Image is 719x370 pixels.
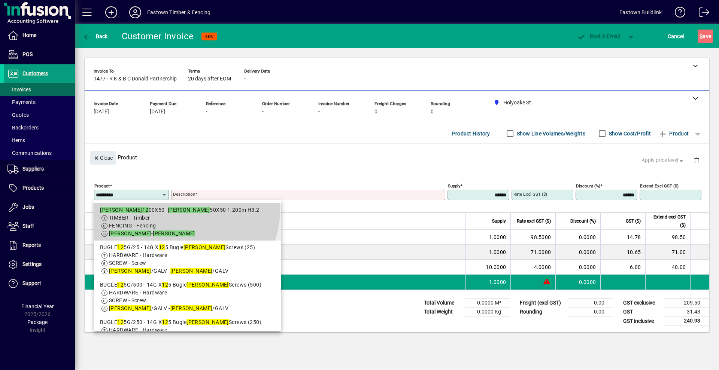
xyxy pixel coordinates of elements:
app-page-header-button: Delete [688,157,706,163]
em: [PERSON_NAME] [170,268,213,274]
span: FENCING - Fencing [109,223,156,229]
button: Delete [688,151,706,169]
app-page-header-button: Close [88,154,118,161]
td: GST inclusive [619,317,664,326]
span: 1.0000 [489,248,506,256]
a: Payments [4,96,75,108]
span: Products [22,185,44,191]
td: 209.50 [664,299,709,308]
span: 20 days after EOM [188,76,231,82]
em: 12 [117,319,124,325]
span: Financial Year [21,303,54,309]
td: GST [619,308,664,317]
span: GST ($) [626,217,641,225]
mat-label: Extend excl GST ($) [640,183,679,189]
em: 12 [142,207,149,213]
td: 0.0000 Kg [465,308,510,317]
td: Rounding [516,308,568,317]
td: Freight (excl GST) [516,299,568,308]
span: HARDWARE - Hardware [109,252,167,258]
span: Reports [22,242,41,248]
em: [PERSON_NAME] [183,244,226,250]
em: [PERSON_NAME] [168,207,210,213]
td: GST exclusive [619,299,664,308]
span: 1.0000 [489,233,506,241]
span: NEW [204,34,214,39]
div: Product [85,144,709,171]
span: - [109,230,195,236]
mat-label: Description [173,192,195,197]
td: 0.0000 [555,245,600,260]
app-page-header-button: Back [75,30,116,43]
mat-label: Product [94,183,110,189]
span: Payments [7,99,36,105]
div: 00X50 - 50X50 1.200m H3.2 [100,206,275,214]
a: POS [4,45,75,64]
a: Jobs [4,198,75,217]
td: 98.50 [645,230,690,245]
button: Back [81,30,110,43]
span: 0 [374,109,377,115]
td: Total Weight [420,308,465,317]
em: [PERSON_NAME] [170,305,213,311]
span: - [262,109,264,115]
span: S [700,33,703,39]
div: Eastown Timber & Fencing [147,6,210,18]
mat-label: Supply [448,183,460,189]
span: 10.0000 [486,263,506,271]
td: 14.78 [600,230,645,245]
span: HARDWARE - Hardware [109,290,167,296]
span: Package [27,319,48,325]
td: 240.93 [664,317,709,326]
span: - [318,109,320,115]
em: [PERSON_NAME] [153,230,195,236]
span: /GALV - /GALV [109,305,229,311]
div: BUGLE 5G/500 - 14G X 5 Bugle Screws (500) [100,281,275,289]
span: Invoices [7,86,31,92]
span: Suppliers [22,166,44,172]
span: Close [93,152,113,164]
em: 12 [159,244,165,250]
a: Quotes [4,108,75,121]
span: P [590,33,593,39]
td: Total Volume [420,299,465,308]
div: 98.5000 [515,233,551,241]
span: Communications [7,150,52,156]
em: [PERSON_NAME] [186,282,229,288]
td: 0.00 [568,308,613,317]
span: ost & Email [577,33,620,39]
mat-option: BUGLE125G/250 - 14G X 125 Bugle Batten Screws (250) [94,315,281,353]
a: Items [4,134,75,147]
span: Items [7,137,25,143]
mat-option: BUGLE125G/500 - 14G X 125 Bugle Batten Screws (500) [94,278,281,315]
span: Jobs [22,204,34,210]
span: [DATE] [94,109,109,115]
div: 71.0000 [515,248,551,256]
td: 71.00 [645,245,690,260]
span: SCREW - Screw [109,260,146,266]
em: 12 [162,282,168,288]
button: Apply price level [638,154,688,167]
span: POS [22,51,33,57]
button: Profile [123,6,147,19]
span: Home [22,32,36,38]
span: Supply [492,217,506,225]
span: Product History [452,128,490,140]
span: Extend excl GST ($) [650,213,686,229]
span: Rate excl GST ($) [517,217,551,225]
a: Communications [4,147,75,159]
span: Customers [22,70,48,76]
mat-option: BUGLE125G/25 - 14G X 125 Bugle Batten Screws (25) [94,241,281,278]
em: 12 [117,244,124,250]
span: SCREW - Screw [109,297,146,303]
span: /GALV - /GALV [109,268,229,274]
button: Add [99,6,123,19]
a: Suppliers [4,160,75,178]
button: Cancel [666,30,686,43]
em: 12 [117,282,124,288]
td: 31.43 [664,308,709,317]
span: Backorders [7,125,39,131]
div: 4.0000 [515,263,551,271]
button: Save [698,30,713,43]
a: Settings [4,255,75,274]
